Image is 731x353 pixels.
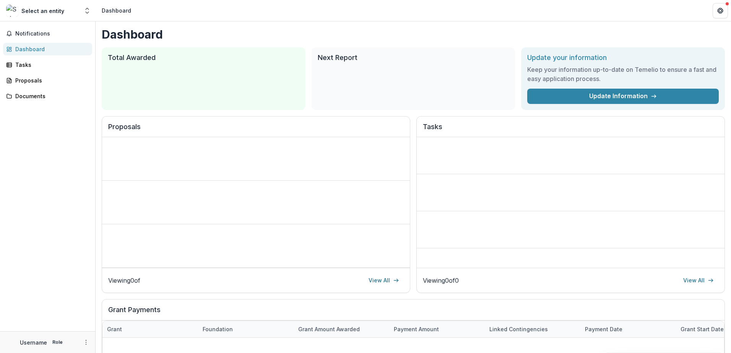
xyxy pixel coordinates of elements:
a: Proposals [3,74,92,87]
h3: Keep your information up-to-date on Temelio to ensure a fast and easy application process. [527,65,719,83]
a: Documents [3,90,92,102]
div: Proposals [15,76,86,84]
h1: Dashboard [102,28,725,41]
div: Dashboard [15,45,86,53]
h2: Next Report [318,53,509,62]
h2: Proposals [108,123,404,137]
h2: Grant Payments [108,306,718,320]
h2: Tasks [423,123,718,137]
button: Open entity switcher [82,3,93,18]
p: Username [20,338,47,347]
button: Get Help [713,3,728,18]
p: Viewing 0 of [108,276,140,285]
h2: Update your information [527,53,719,62]
a: Update Information [527,89,719,104]
div: Documents [15,92,86,100]
nav: breadcrumb [99,5,134,16]
button: Notifications [3,28,92,40]
a: View All [679,274,718,287]
a: Dashboard [3,43,92,55]
a: Tasks [3,58,92,71]
img: Select an entity [6,5,18,17]
p: Role [50,339,65,346]
p: Viewing 0 of 0 [423,276,459,285]
div: Tasks [15,61,86,69]
div: Select an entity [21,7,64,15]
div: Dashboard [102,6,131,15]
a: View All [364,274,404,287]
span: Notifications [15,31,89,37]
button: More [81,338,91,347]
h2: Total Awarded [108,53,299,62]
